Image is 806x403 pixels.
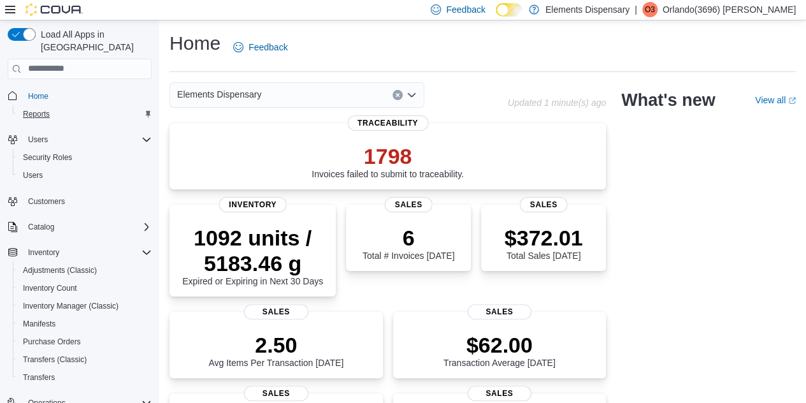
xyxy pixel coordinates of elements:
[18,281,82,296] a: Inventory Count
[13,297,157,315] button: Inventory Manager (Classic)
[363,225,454,251] p: 6
[36,28,152,54] span: Load All Apps in [GEOGRAPHIC_DATA]
[18,106,55,122] a: Reports
[25,3,83,16] img: Cova
[18,263,102,278] a: Adjustments (Classic)
[23,265,97,275] span: Adjustments (Classic)
[468,386,531,401] span: Sales
[23,193,152,209] span: Customers
[23,109,50,119] span: Reports
[312,143,464,179] div: Invoices failed to submit to traceability.
[23,194,70,209] a: Customers
[208,332,343,368] div: Avg Items Per Transaction [DATE]
[505,225,583,251] p: $372.01
[169,31,220,56] h1: Home
[13,261,157,279] button: Adjustments (Classic)
[443,332,556,358] p: $62.00
[244,386,308,401] span: Sales
[28,247,59,258] span: Inventory
[248,41,287,54] span: Feedback
[177,87,261,102] span: Elements Dispensary
[468,304,531,319] span: Sales
[3,244,157,261] button: Inventory
[18,168,152,183] span: Users
[18,298,124,314] a: Inventory Manager (Classic)
[219,197,287,212] span: Inventory
[508,98,606,108] p: Updated 1 minute(s) ago
[18,150,77,165] a: Security Roles
[407,90,417,100] button: Open list of options
[18,334,152,349] span: Purchase Orders
[446,3,485,16] span: Feedback
[545,2,630,17] p: Elements Dispensary
[23,245,64,260] button: Inventory
[28,91,48,101] span: Home
[18,352,92,367] a: Transfers (Classic)
[23,355,87,365] span: Transfers (Classic)
[18,168,48,183] a: Users
[18,106,152,122] span: Reports
[180,225,326,276] p: 1092 units / 5183.46 g
[28,196,65,207] span: Customers
[23,337,81,347] span: Purchase Orders
[23,219,59,235] button: Catalog
[363,225,454,261] div: Total # Invoices [DATE]
[23,301,119,311] span: Inventory Manager (Classic)
[228,34,292,60] a: Feedback
[28,222,54,232] span: Catalog
[18,316,152,332] span: Manifests
[208,332,343,358] p: 2.50
[18,370,152,385] span: Transfers
[13,351,157,369] button: Transfers (Classic)
[18,334,86,349] a: Purchase Orders
[635,2,637,17] p: |
[663,2,796,17] p: Orlando(3696) [PERSON_NAME]
[23,88,152,104] span: Home
[496,3,522,17] input: Dark Mode
[385,197,433,212] span: Sales
[23,132,53,147] button: Users
[13,369,157,386] button: Transfers
[505,225,583,261] div: Total Sales [DATE]
[520,197,568,212] span: Sales
[642,2,658,17] div: Orlando(3696) Caver
[392,90,403,100] button: Clear input
[13,166,157,184] button: Users
[23,170,43,180] span: Users
[23,219,152,235] span: Catalog
[18,263,152,278] span: Adjustments (Classic)
[244,304,308,319] span: Sales
[13,149,157,166] button: Security Roles
[3,192,157,210] button: Customers
[18,150,152,165] span: Security Roles
[3,87,157,105] button: Home
[23,132,152,147] span: Users
[23,319,55,329] span: Manifests
[3,131,157,149] button: Users
[18,370,60,385] a: Transfers
[443,332,556,368] div: Transaction Average [DATE]
[23,245,152,260] span: Inventory
[788,97,796,105] svg: External link
[621,90,715,110] h2: What's new
[18,352,152,367] span: Transfers (Classic)
[13,315,157,333] button: Manifests
[13,279,157,297] button: Inventory Count
[755,95,796,105] a: View allExternal link
[3,218,157,236] button: Catalog
[18,281,152,296] span: Inventory Count
[18,298,152,314] span: Inventory Manager (Classic)
[23,89,54,104] a: Home
[23,152,72,163] span: Security Roles
[23,372,55,383] span: Transfers
[347,115,428,131] span: Traceability
[18,316,61,332] a: Manifests
[13,333,157,351] button: Purchase Orders
[23,283,77,293] span: Inventory Count
[645,2,655,17] span: O3
[180,225,326,286] div: Expired or Expiring in Next 30 Days
[13,105,157,123] button: Reports
[312,143,464,169] p: 1798
[28,135,48,145] span: Users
